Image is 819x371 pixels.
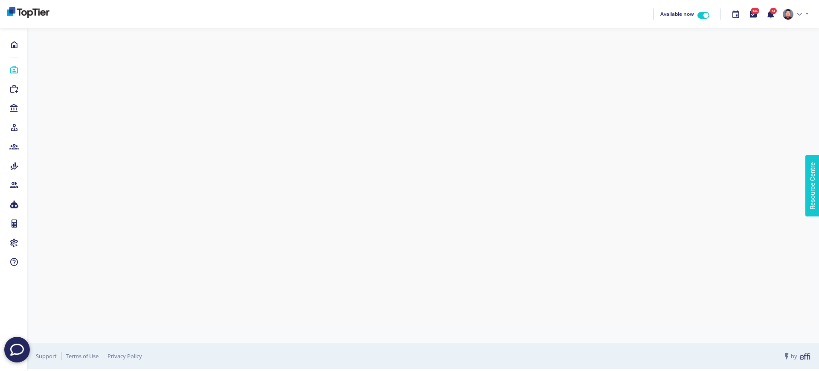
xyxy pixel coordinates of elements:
span: 146 [751,8,759,14]
button: 146 [744,5,762,23]
a: Support [36,352,57,360]
img: bd260d39-06d4-48c8-91ce-4964555bf2e4-638900413960370303.png [7,7,49,18]
a: Privacy Policy [107,352,142,360]
span: 14 [770,8,777,14]
a: Terms of Use [66,352,99,360]
span: Available now [660,10,694,18]
img: e310ebdf-1855-410b-9d61-d1abdff0f2ad-637831748356285317.png [783,9,793,20]
button: 14 [762,5,779,23]
span: Resource Centre [7,2,55,12]
span: by [783,352,810,361]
